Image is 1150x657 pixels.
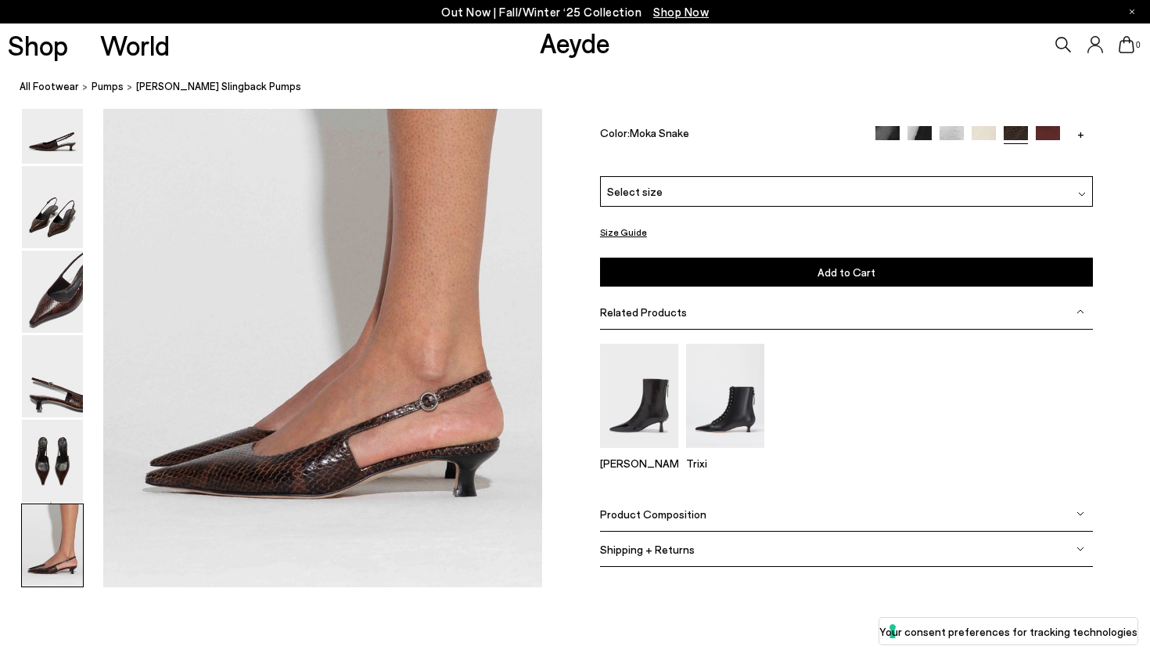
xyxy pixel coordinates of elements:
[600,507,706,521] span: Product Composition
[879,623,1137,640] label: Your consent preferences for tracking technologies
[686,438,764,471] a: Trixi Lace-Up Boots Trixi
[20,66,1150,109] nav: breadcrumb
[20,78,79,95] a: All Footwear
[92,78,124,95] a: pumps
[22,504,83,587] img: Catrina Slingback Pumps - Image 6
[607,183,663,200] span: Select size
[540,26,610,59] a: Aeyde
[1076,309,1084,316] img: svg%3E
[1134,41,1142,49] span: 0
[1076,511,1084,518] img: svg%3E
[22,335,83,417] img: Catrina Slingback Pumps - Image 4
[600,258,1093,287] button: Add to Cart
[22,251,83,333] img: Catrina Slingback Pumps - Image 3
[686,457,764,471] p: Trixi
[879,618,1137,644] button: Your consent preferences for tracking technologies
[600,457,678,471] p: [PERSON_NAME]
[8,31,68,59] a: Shop
[100,31,170,59] a: World
[653,5,709,19] span: Navigate to /collections/new-in
[630,127,689,140] span: Moka Snake
[136,78,301,95] span: [PERSON_NAME] Slingback Pumps
[600,222,647,242] button: Size Guide
[22,166,83,248] img: Catrina Slingback Pumps - Image 2
[600,305,687,319] span: Related Products
[1069,127,1093,141] a: +
[600,127,859,145] div: Color:
[600,543,695,556] span: Shipping + Returns
[600,344,678,448] img: Sila Dual-Toned Boots
[92,80,124,92] span: pumps
[1076,546,1084,554] img: svg%3E
[1078,190,1086,198] img: svg%3E
[600,438,678,471] a: Sila Dual-Toned Boots [PERSON_NAME]
[818,266,875,280] span: Add to Cart
[1119,36,1134,53] a: 0
[686,344,764,448] img: Trixi Lace-Up Boots
[22,81,83,164] img: Catrina Slingback Pumps - Image 1
[22,420,83,502] img: Catrina Slingback Pumps - Image 5
[441,2,709,22] p: Out Now | Fall/Winter ‘25 Collection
